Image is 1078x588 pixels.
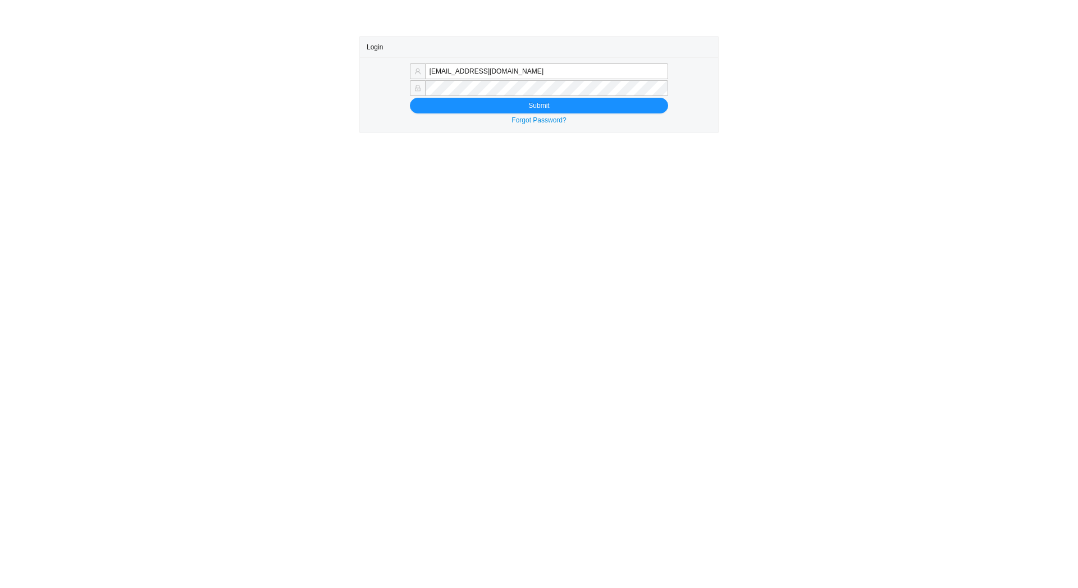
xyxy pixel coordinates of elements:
[511,116,566,124] a: Forgot Password?
[410,98,668,113] button: Submit
[528,100,549,111] span: Submit
[414,85,421,92] span: lock
[414,68,421,75] span: user
[425,63,668,79] input: Email
[367,37,711,57] div: Login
